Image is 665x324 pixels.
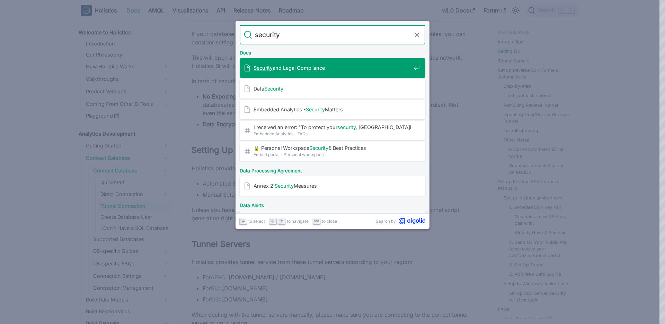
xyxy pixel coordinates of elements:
span: and Legal Compliance [254,65,411,71]
span: I received an error: "To protect your , [GEOGRAPHIC_DATA]holistics … [254,124,411,130]
div: Data Processing Agreement [238,162,427,176]
input: Search docs [252,25,413,44]
a: Search byAlgolia [376,218,425,224]
svg: Arrow down [270,219,275,224]
mark: Security [306,106,325,112]
mark: Security [275,183,294,189]
mark: security [337,124,356,130]
mark: Security [264,86,283,92]
span: Embed portal - Personal workspace [254,151,411,158]
svg: Escape key [314,219,319,224]
span: Embedded Analytics - Matters [254,106,411,113]
mark: Security [309,145,328,151]
button: Clear the query [413,31,421,39]
span: to navigate [287,218,309,224]
span: to select [248,218,265,224]
a: DataSecurity [240,79,425,99]
mark: Security [254,65,273,71]
a: I received an error: "To protect yoursecurity, [GEOGRAPHIC_DATA]holistics …Embedded Analytics - FAQs [240,121,425,140]
span: to close [322,218,337,224]
span: Embedded Analytics - FAQs [254,130,411,137]
span: Search by [376,218,396,224]
a: 🔒 Personal WorkspaceSecurity& Best Practices​Embed portal - Personal workspace [240,142,425,161]
svg: Enter key [241,219,246,224]
svg: Algolia [399,218,425,224]
span: Data [254,85,411,92]
div: Docs [238,44,427,58]
a: Embedded Analytics -SecurityMatters [240,100,425,119]
span: 🔒 Personal Workspace & Best Practices​ [254,145,411,151]
a: Securityand Legal Compliance [240,58,425,78]
span: Annex 2: Measures [254,182,411,189]
div: Data Alerts [238,197,427,211]
a: Security​Webhook for Data Alerts [240,211,425,230]
a: Annex 2:SecurityMeasures [240,176,425,196]
svg: Arrow up [279,219,284,224]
